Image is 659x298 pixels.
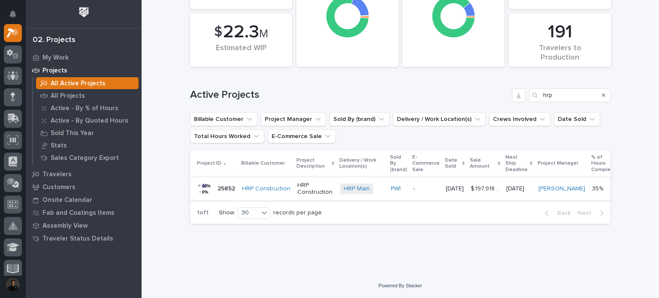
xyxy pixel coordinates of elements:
[51,117,128,125] p: Active - By Quoted Hours
[339,156,385,172] p: Delivery / Work Location(s)
[33,90,142,102] a: All Projects
[205,44,278,62] div: Estimated WIP
[26,193,142,206] a: Onsite Calendar
[42,235,113,243] p: Traveler Status Details
[218,184,237,193] p: 25852
[391,185,401,193] a: PWI
[529,88,611,102] input: Search
[4,276,22,294] button: users-avatar
[554,112,600,126] button: Date Sold
[470,156,496,172] p: Sale Amount
[26,51,142,64] a: My Work
[26,219,142,232] a: Assembly View
[259,28,268,39] span: M
[42,184,76,191] p: Customers
[214,24,222,40] span: $
[51,142,67,150] p: Stats
[51,80,106,87] p: All Active Projects
[241,159,285,168] p: Billable Customer
[242,185,290,193] a: HRP Construction
[26,232,142,245] a: Traveler Status Details
[296,156,329,172] p: Project Description
[42,196,92,204] p: Onsite Calendar
[26,206,142,219] a: Fab and Coatings Items
[445,156,460,172] p: Date Sold
[446,185,464,193] p: [DATE]
[42,209,115,217] p: Fab and Coatings Items
[190,177,635,200] tr: 2585225852 HRP Construction HRP ConstructionHRP Main PWI -[DATE]$ 197,918.04$ 197,918.04 [DATE][P...
[344,185,370,193] a: HRP Main
[238,208,259,217] div: 30
[329,112,390,126] button: Sold By (brand)
[51,154,119,162] p: Sales Category Export
[223,23,259,41] span: 22.3
[489,112,550,126] button: Crews Involved
[33,114,142,126] a: Active - By Quoted Hours
[33,36,76,45] div: 02. Projects
[219,209,234,217] p: Show
[297,182,333,196] p: HRP Construction
[577,209,596,217] span: Next
[413,185,439,193] p: -
[42,222,88,230] p: Assembly View
[33,127,142,139] a: Sold This Year
[412,153,440,175] p: E-Commerce Sale
[538,209,574,217] button: Back
[190,89,508,101] h1: Active Projects
[390,153,407,175] p: Sold By (brand)
[268,129,336,143] button: E-Commerce Sale
[33,77,142,89] a: All Active Projects
[523,21,596,43] div: 191
[505,153,528,175] p: Next Ship Deadline
[11,10,22,24] div: Notifications
[471,184,501,193] p: $ 197,918.04
[190,202,215,223] p: 1 of 1
[42,67,67,75] p: Projects
[506,185,532,193] p: [DATE]
[51,105,118,112] p: Active - By % of Hours
[261,112,326,126] button: Project Manager
[378,283,422,288] a: Powered By Stacker
[26,168,142,181] a: Travelers
[592,184,605,193] p: 35%
[393,112,486,126] button: Delivery / Work Location(s)
[4,5,22,23] button: Notifications
[574,209,611,217] button: Next
[190,112,257,126] button: Billable Customer
[552,209,571,217] span: Back
[76,4,92,20] img: Workspace Logo
[591,153,616,175] p: % of Hours Complete
[42,171,72,178] p: Travelers
[538,185,585,193] a: [PERSON_NAME]
[26,181,142,193] a: Customers
[197,159,221,168] p: Project ID
[273,209,322,217] p: records per page
[26,64,142,77] a: Projects
[51,129,94,137] p: Sold This Year
[538,159,578,168] p: Project Manager
[42,54,69,62] p: My Work
[190,129,264,143] button: Total Hours Worked
[523,44,596,62] div: Travelers to Production
[33,139,142,151] a: Stats
[33,152,142,164] a: Sales Category Export
[33,102,142,114] a: Active - By % of Hours
[51,92,85,100] p: All Projects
